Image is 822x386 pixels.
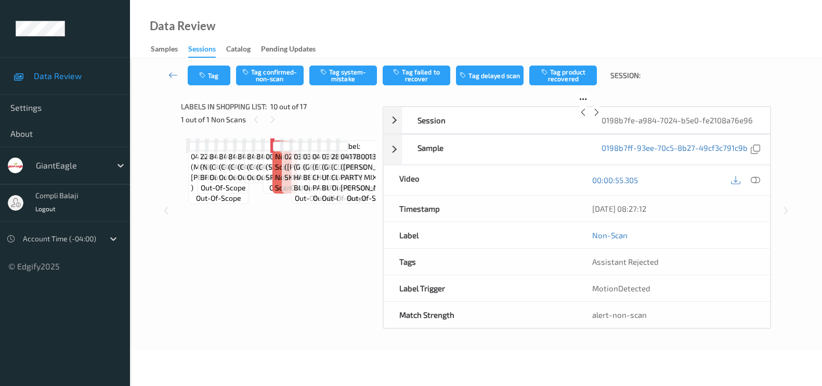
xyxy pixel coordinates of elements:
[188,66,230,85] button: Tag
[332,183,377,193] span: out-of-scope
[610,70,641,81] span: Session:
[402,135,586,164] div: Sample
[200,141,246,183] span: Label: 22042900000 (NB BNLS BRST )
[196,193,241,203] span: out-of-scope
[247,172,292,183] span: out-of-scope
[210,141,255,172] span: Label: 84259513360 (C4 ENERGY )
[238,141,283,172] span: Label: 84259513497 (C4 ENERGY )
[150,21,215,31] div: Data Review
[322,193,367,203] span: out-of-scope
[270,101,307,112] span: 10 out of 17
[284,141,343,183] span: Label: 02781500230 ([PERSON_NAME] SKNLS BEEF POL)
[275,141,295,172] span: Label: Non-Scan
[275,172,295,193] span: non-scan
[384,196,577,222] div: Timestamp
[577,275,770,301] div: MotionDetected
[151,42,188,57] a: Samples
[256,141,302,172] span: Label: 84259513605 (C4 ENERGY )
[383,107,771,134] div: Session0198b7fe-a984-7024-b5e0-fe2108a76e96
[238,172,283,183] span: out-of-scope
[261,44,316,57] div: Pending Updates
[384,302,577,328] div: Match Strength
[226,44,251,57] div: Catalog
[322,141,368,193] span: Label: 03003493766 (GE UNSALTED BUTTER)
[592,203,754,214] div: [DATE] 08:27:12
[151,44,178,57] div: Samples
[219,172,264,183] span: out-of-scope
[384,165,577,195] div: Video
[294,141,341,193] span: Label: 03003440045 (G.E. HAMBURGER BUN)
[256,172,302,183] span: out-of-scope
[228,141,274,172] span: Label: 84259513497 (C4 ENERGY )
[266,141,319,183] span: Label: 0085182100203 (SQUASH SPAGHETTI )
[592,230,628,240] a: Non-Scan
[592,310,754,320] div: alert-non-scan
[341,141,399,193] span: Label: 04178001328 ([PERSON_NAME] PARTY MIX [PERSON_NAME])
[236,66,304,85] button: Tag confirmed-non-scan
[181,101,267,112] span: Labels in shopping list:
[201,183,246,193] span: out-of-scope
[247,141,293,172] span: Label: 84259513605 (C4 ENERGY )
[331,141,377,183] span: Label: 28979400000 (COOKIE 18 CLASSIC )
[181,113,375,126] div: 1 out of 1 Non Scans
[456,66,524,85] button: Tag delayed scan
[402,107,586,133] div: Session
[384,249,577,275] div: Tags
[191,141,246,193] span: Label: 04116400804 (MRS [PERSON_NAME] )
[586,107,770,133] div: 0198b7fe-a984-7024-b5e0-fe2108a76e96
[269,183,315,193] span: out-of-scope
[384,222,577,248] div: Label
[228,172,273,183] span: out-of-scope
[383,66,450,85] button: Tag failed to recover
[592,175,638,185] a: 00:00:55.305
[303,141,350,183] span: Label: 03003494026 (GE VANILLA BEAN )
[312,141,359,193] span: Label: 04154802497 (EDY&#39;S CHOC PB PARK)
[188,44,216,58] div: Sessions
[313,193,358,203] span: out-of-scope
[304,183,349,193] span: out-of-scope
[384,275,577,301] div: Label Trigger
[309,66,377,85] button: Tag system-mistake
[261,42,326,57] a: Pending Updates
[210,172,255,183] span: out-of-scope
[226,42,261,57] a: Catalog
[347,193,392,203] span: out-of-scope
[529,66,597,85] button: Tag product recovered
[188,42,226,58] a: Sessions
[602,143,748,157] a: 0198b7ff-93ee-70c5-8b27-49cf3c791c9b
[592,257,659,266] span: Assistant Rejected
[383,134,771,165] div: Sample0198b7ff-93ee-70c5-8b27-49cf3c791c9b
[219,141,265,172] span: Label: 84259513497 (C4 ENERGY )
[295,193,340,203] span: out-of-scope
